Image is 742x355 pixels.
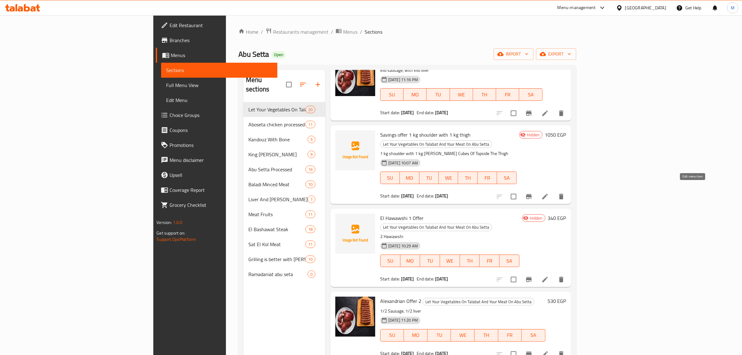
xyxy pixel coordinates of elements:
[380,275,400,283] span: Start date:
[522,329,545,342] button: SA
[335,56,375,96] img: Alexandrian Offer 1
[156,197,277,212] a: Grocery Checklist
[161,63,277,78] a: Sections
[266,28,328,36] a: Restaurants management
[248,270,308,278] div: Ramadaniat abu seta
[248,226,305,233] span: El Bashawat Steak
[478,172,497,184] button: FR
[308,136,315,143] div: items
[248,241,305,248] span: Sat El Kol Meat
[308,196,315,203] div: items
[477,331,496,340] span: TH
[417,109,434,117] span: End date:
[308,137,315,143] span: 5
[548,297,566,305] h6: 530 EGP
[170,36,272,44] span: Branches
[501,331,519,340] span: FR
[541,276,549,283] a: Edit menu item
[248,151,308,158] span: King [PERSON_NAME]
[400,172,419,184] button: MO
[306,182,315,187] span: 10
[500,173,514,182] span: SA
[305,255,315,263] div: items
[156,218,172,226] span: Version:
[435,275,448,283] b: [DATE]
[306,122,315,128] span: 11
[521,272,536,287] button: Branch-specific-item
[243,117,325,132] div: Aboseta chicken processed11
[473,88,496,101] button: TH
[156,229,185,237] span: Get support on:
[243,222,325,237] div: El Bashawat Steak18
[435,192,448,200] b: [DATE]
[156,182,277,197] a: Coverage Report
[170,141,272,149] span: Promotions
[452,90,471,99] span: WE
[480,255,500,267] button: FR
[423,298,534,305] div: Let Your Vegetables On Talabat And Your Meat On Abu Setta
[460,255,480,267] button: TH
[248,196,308,203] span: Liver And [PERSON_NAME]
[383,90,401,99] span: SU
[386,77,420,83] span: [DATE] 11:16 PM
[401,109,414,117] b: [DATE]
[170,22,272,29] span: Edit Restaurant
[282,78,295,91] span: Select all sections
[381,141,492,148] span: Let Your Vegetables On Talabat And Your Meat On Abu Setta
[480,173,495,182] span: FR
[441,173,456,182] span: WE
[380,150,517,158] p: 1 kg shoulder with 1 kg [PERSON_NAME] Cubes Of Topside The Thigh
[171,51,272,59] span: Menus
[248,151,308,158] div: King Lamb
[731,4,735,11] span: M
[386,243,420,249] span: [DATE] 10:29 AM
[548,214,566,222] h6: 340 EGP
[507,107,520,120] span: Select to update
[305,166,315,173] div: items
[248,166,305,173] span: Abu Setta Processed
[173,218,183,226] span: 1.0.0
[170,156,272,164] span: Menu disclaimer
[243,132,325,147] div: Kandouz With Bone5
[428,329,451,342] button: TU
[430,331,449,340] span: TU
[524,132,542,138] span: Hidden
[386,317,420,323] span: [DATE] 11:20 PM
[499,90,517,99] span: FR
[306,226,315,232] span: 18
[308,152,315,158] span: 9
[499,50,529,58] span: import
[310,77,325,92] button: Add section
[156,235,196,243] a: Support.OpsPlatform
[450,88,473,101] button: WE
[500,255,519,267] button: SA
[554,189,569,204] button: delete
[166,96,272,104] span: Edit Menu
[306,256,315,262] span: 10
[380,88,404,101] button: SU
[541,109,549,117] a: Edit menu item
[243,207,325,222] div: Meat Fruits11
[170,171,272,179] span: Upsell
[429,90,447,99] span: TU
[380,172,400,184] button: SU
[440,255,460,267] button: WE
[360,28,362,36] li: /
[380,130,471,139] span: Savings offer 1 kg shoulder with 1 kg thigh
[536,48,576,60] button: export
[248,181,305,188] span: Baladi Minced Meat
[521,106,536,121] button: Branch-specific-item
[156,48,277,63] a: Menus
[271,51,286,59] div: Open
[243,100,325,284] nav: Menu sections
[365,28,382,36] span: Sections
[308,197,315,202] span: 7
[248,136,308,143] span: Kandouz With Bone
[461,173,475,182] span: TH
[305,121,315,128] div: items
[417,192,434,200] span: End date:
[419,172,439,184] button: TU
